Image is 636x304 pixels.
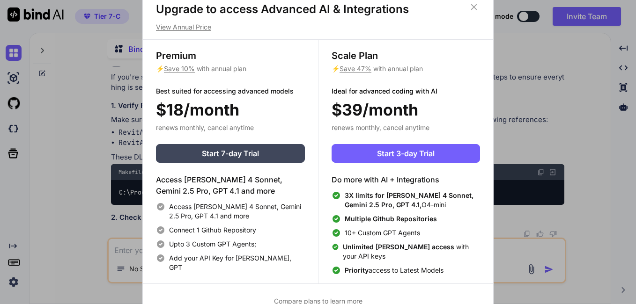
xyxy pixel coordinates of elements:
button: Start 7-day Trial [156,144,305,163]
span: Save 47% [340,65,371,72]
span: Access [PERSON_NAME] 4 Sonnet, Gemini 2.5 Pro, GPT 4.1 and more [169,202,305,221]
span: $39/month [332,98,418,122]
span: renews monthly, cancel anytime [156,123,254,131]
span: Save 10% [164,65,195,72]
span: 10+ Custom GPT Agents [345,228,420,238]
span: Connect 1 Github Repository [169,225,256,235]
p: ⚡ with annual plan [332,64,480,73]
p: Best suited for accessing advanced models [156,87,305,96]
span: Upto 3 Custom GPT Agents; [169,239,256,249]
span: Add your API Key for [PERSON_NAME], GPT [169,253,305,272]
span: O4-mini [345,191,480,210]
p: ⚡ with annual plan [156,64,305,73]
h4: Access [PERSON_NAME] 4 Sonnet, Gemini 2.5 Pro, GPT 4.1 and more [156,174,305,196]
h3: Scale Plan [332,49,480,62]
span: 3X limits for [PERSON_NAME] 4 Sonnet, Gemini 2.5 Pro, GPT 4.1, [345,191,473,209]
h1: Upgrade to access Advanced AI & Integrations [156,2,480,17]
p: View Annual Price [156,22,480,32]
h3: Premium [156,49,305,62]
span: Unlimited [PERSON_NAME] access [343,243,456,251]
p: Ideal for advanced coding with AI [332,87,480,96]
h4: Do more with AI + Integrations [332,174,480,185]
span: Start 7-day Trial [202,148,259,159]
span: renews monthly, cancel anytime [332,123,429,131]
span: Multiple Github Repositories [345,215,437,223]
span: Priority [345,266,369,274]
span: with your API keys [343,242,480,261]
span: $18/month [156,98,239,122]
span: Start 3-day Trial [377,148,435,159]
span: access to Latest Models [345,266,444,275]
button: Start 3-day Trial [332,144,480,163]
